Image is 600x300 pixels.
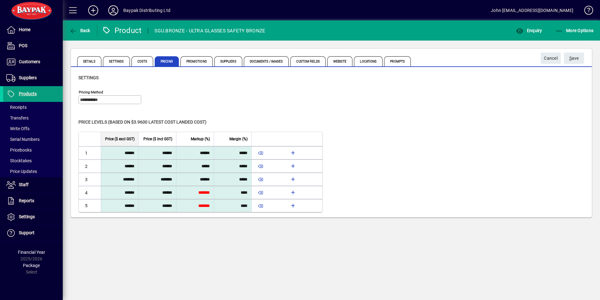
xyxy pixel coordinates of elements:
a: Home [3,22,63,38]
span: Write Offs [6,126,29,131]
span: Costs [131,56,153,66]
span: Stocktakes [6,158,32,163]
a: Transfers [3,113,63,123]
a: Support [3,225,63,241]
span: Price Updates [6,169,37,174]
span: Locations [354,56,383,66]
span: ave [569,53,579,64]
span: Suppliers [214,56,242,66]
a: Suppliers [3,70,63,86]
span: Promotions [180,56,213,66]
span: Staff [19,182,29,187]
span: Back [69,28,90,33]
a: Staff [3,177,63,193]
span: Suppliers [19,75,37,80]
span: Package [23,263,40,268]
div: John [EMAIL_ADDRESS][DOMAIN_NAME] [491,5,573,15]
span: Pricing [155,56,179,66]
span: Markup (%) [191,136,210,142]
mat-label: Pricing method [79,90,103,94]
div: Baypak Distributing Ltd [123,5,170,15]
app-page-header-button: Back [63,25,97,36]
span: More Options [555,28,594,33]
span: Customers [19,59,40,64]
span: Price ($ incl GST) [143,136,172,142]
div: SGU.BRONZE - ULTRA GLASSES SAFETY BRONZE [154,26,265,36]
a: Settings [3,209,63,225]
button: Cancel [541,53,561,64]
a: Stocktakes [3,155,63,166]
span: Settings [19,214,35,219]
span: POS [19,43,27,48]
span: Settings [103,56,130,66]
span: Products [19,91,37,96]
div: Product [102,25,142,36]
td: 5 [79,199,101,212]
span: Price ($ excl GST) [105,136,135,142]
span: Details [77,56,101,66]
a: Knowledge Base [580,1,592,22]
span: Support [19,230,35,235]
span: Prompts [384,56,411,66]
span: Home [19,27,30,32]
span: Margin (%) [229,136,248,142]
span: Settings [78,75,99,80]
button: Profile [103,5,123,16]
td: 4 [79,186,101,199]
span: Reports [19,198,34,203]
span: Price levels (based on $3.9600 Latest cost landed cost) [78,119,206,125]
td: 3 [79,173,101,186]
span: Website [327,56,353,66]
span: Enquiry [516,28,542,33]
span: Receipts [6,105,27,110]
a: Reports [3,193,63,209]
span: Custom Fields [290,56,325,66]
button: Save [564,53,584,64]
td: 2 [79,159,101,173]
button: Enquiry [514,25,544,36]
button: More Options [554,25,595,36]
span: Cancel [544,53,558,64]
a: Customers [3,54,63,70]
a: Receipts [3,102,63,113]
a: Price Updates [3,166,63,177]
a: Pricebooks [3,145,63,155]
span: S [569,56,572,61]
a: Serial Numbers [3,134,63,145]
span: Pricebooks [6,147,32,153]
span: Serial Numbers [6,137,40,142]
span: Transfers [6,115,29,120]
button: Add [83,5,103,16]
a: Write Offs [3,123,63,134]
button: Back [68,25,92,36]
span: Documents / Images [244,56,289,66]
td: 1 [79,146,101,159]
a: POS [3,38,63,54]
span: Financial Year [18,250,45,255]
